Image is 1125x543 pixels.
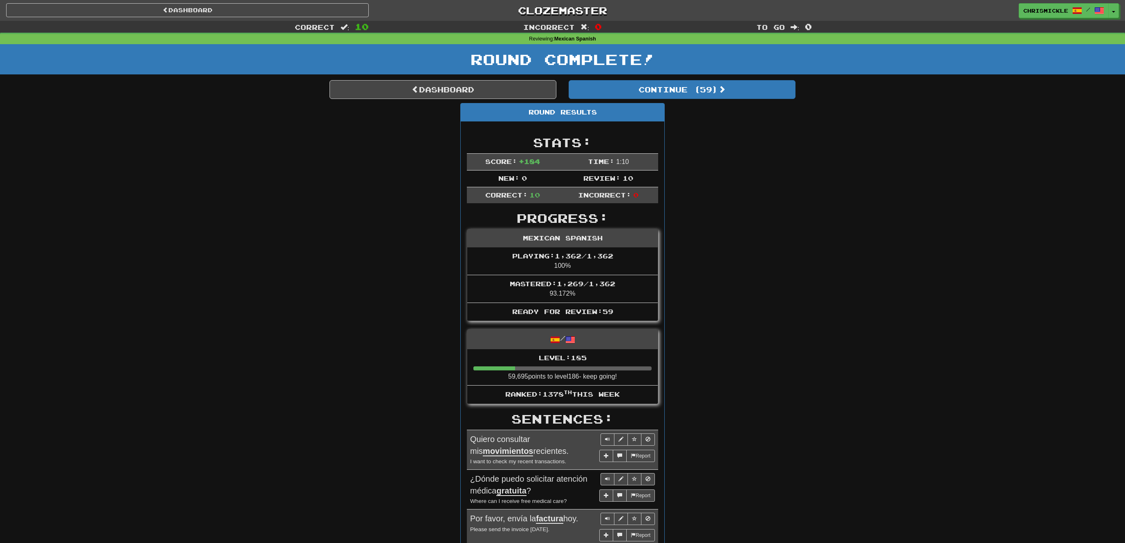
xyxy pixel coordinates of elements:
[485,191,528,199] span: Correct:
[485,157,517,165] span: Score:
[599,450,655,462] div: More sentence controls
[470,435,569,456] span: Quiero consultar mis recientes.
[633,191,639,199] span: 0
[483,447,533,456] u: movimientos
[512,252,613,260] span: Playing: 1,362 / 1,362
[599,529,613,541] button: Add sentence to collection
[554,36,596,42] strong: Mexican Spanish
[623,174,633,182] span: 10
[641,513,655,525] button: Toggle ignore
[522,174,527,182] span: 0
[599,489,613,502] button: Add sentence to collection
[626,529,655,541] button: Report
[601,473,655,485] div: Sentence controls
[355,22,369,31] span: 10
[564,389,572,395] sup: th
[496,486,526,496] u: gratuita
[614,433,628,446] button: Edit sentence
[756,23,785,31] span: To go
[1023,7,1068,14] span: ChrisMickle
[614,513,628,525] button: Edit sentence
[467,330,658,349] div: /
[627,433,641,446] button: Toggle favorite
[580,24,589,31] span: :
[791,24,800,31] span: :
[599,450,613,462] button: Add sentence to collection
[805,22,812,31] span: 0
[529,191,540,199] span: 10
[601,433,655,446] div: Sentence controls
[599,529,655,541] div: More sentence controls
[467,136,658,149] h2: Stats:
[601,473,614,485] button: Play sentence audio
[467,247,658,275] li: 100%
[627,473,641,485] button: Toggle favorite
[614,473,628,485] button: Edit sentence
[510,280,615,287] span: Mastered: 1,269 / 1,362
[329,80,556,99] a: Dashboard
[470,474,587,496] span: ¿Dónde puedo solicitar atención médica ?
[539,354,587,361] span: Level: 185
[595,22,602,31] span: 0
[470,514,578,524] span: Por favor, envía la hoy.
[381,3,744,18] a: Clozemaster
[1019,3,1109,18] a: ChrisMickle /
[470,458,566,464] small: I want to check my recent transactions.
[601,513,614,525] button: Play sentence audio
[295,23,335,31] span: Correct
[3,51,1122,67] h1: Round Complete!
[505,390,620,398] span: Ranked: 1378 this week
[1086,7,1090,12] span: /
[588,157,614,165] span: Time:
[641,473,655,485] button: Toggle ignore
[498,174,520,182] span: New:
[519,157,540,165] span: + 184
[467,211,658,225] h2: Progress:
[467,275,658,303] li: 93.172%
[467,412,658,426] h2: Sentences:
[461,103,664,121] div: Round Results
[523,23,575,31] span: Incorrect
[470,498,567,504] small: Where can I receive free medical care?
[467,229,658,247] div: Mexican Spanish
[467,349,658,386] li: 59,695 points to level 186 - keep going!
[512,307,613,315] span: Ready for Review: 59
[578,191,631,199] span: Incorrect:
[536,514,563,524] u: factura
[616,158,629,165] span: 1 : 10
[341,24,350,31] span: :
[583,174,621,182] span: Review:
[6,3,369,17] a: Dashboard
[599,489,655,502] div: More sentence controls
[569,80,796,99] button: Continue (59)
[626,450,655,462] button: Report
[627,513,641,525] button: Toggle favorite
[641,433,655,446] button: Toggle ignore
[601,513,655,525] div: Sentence controls
[626,489,655,502] button: Report
[470,526,549,532] small: Please send the invoice [DATE].
[601,433,614,446] button: Play sentence audio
